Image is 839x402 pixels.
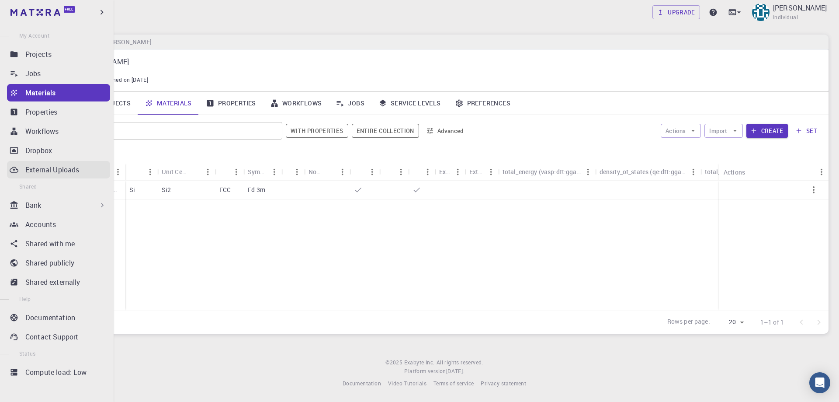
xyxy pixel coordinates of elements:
[394,165,408,179] button: Menu
[365,165,379,179] button: Menu
[581,165,595,179] button: Menu
[388,379,426,388] a: Video Tutorials
[595,163,700,180] div: density_of_states (qe:dft:gga:pbe)
[437,358,483,367] span: All rights reserved.
[25,49,52,59] p: Projects
[162,163,187,180] div: Unit Cell Formula
[498,163,595,180] div: total_energy (vasp:dft:gga:pbe)
[498,181,595,200] div: -
[446,367,465,376] a: [DATE].
[469,163,484,180] div: Ext+web
[7,254,110,272] a: Shared publicly
[371,92,448,115] a: Service Levels
[385,358,404,367] span: © 2025
[129,185,135,194] p: Si
[19,295,31,302] span: Help
[7,122,110,140] a: Workflows
[746,124,788,138] button: Create
[19,183,37,190] span: Shared
[7,142,110,159] a: Dropbox
[439,163,451,180] div: Ext+lnk
[600,163,686,180] div: density_of_states (qe:dft:gga:pbe)
[100,37,151,47] h6: [PERSON_NAME]
[286,124,348,138] button: With properties
[162,185,171,194] p: Si2
[129,165,143,179] button: Sort
[388,380,426,387] span: Video Tutorials
[7,216,110,233] a: Accounts
[125,163,157,180] div: Formula
[7,103,110,121] a: Properties
[25,68,41,79] p: Jobs
[481,379,526,388] a: Privacy statement
[354,165,368,179] button: Sort
[329,92,371,115] a: Jobs
[343,379,381,388] a: Documentation
[484,165,498,179] button: Menu
[25,332,78,342] p: Contact Support
[352,124,419,138] span: Filter throughout whole library including sets (folders)
[700,181,784,200] div: -
[25,312,75,323] p: Documentation
[304,163,350,180] div: Non-periodic
[267,165,281,179] button: Menu
[322,165,336,179] button: Sort
[433,379,474,388] a: Terms of service
[446,367,465,374] span: [DATE] .
[384,165,398,179] button: Sort
[248,163,267,180] div: Symmetry
[309,163,322,180] div: Non-periodic
[7,196,110,214] div: Bank
[25,126,59,136] p: Workflows
[435,163,465,180] div: Ext+lnk
[773,3,827,13] p: [PERSON_NAME]
[75,56,815,67] p: [PERSON_NAME]
[281,163,304,180] div: Tags
[433,380,474,387] span: Terms of service
[25,238,75,249] p: Shared with me
[219,185,231,194] p: FCC
[404,359,435,366] span: Exabyte Inc.
[451,165,465,179] button: Menu
[465,163,498,180] div: Ext+web
[215,163,243,180] div: Lattice
[7,84,110,101] a: Materials
[408,163,435,180] div: Public
[667,317,710,327] p: Rows per page:
[25,164,79,175] p: External Uploads
[809,372,830,393] div: Open Intercom Messenger
[138,92,199,115] a: Materials
[201,165,215,179] button: Menu
[111,165,125,179] button: Menu
[25,200,42,210] p: Bank
[7,364,110,381] a: Compute load: Low
[404,358,435,367] a: Exabyte Inc.
[25,145,52,156] p: Dropbox
[815,165,829,179] button: Menu
[7,65,110,82] a: Jobs
[652,5,700,19] a: Upgrade
[229,165,243,179] button: Menu
[25,107,58,117] p: Properties
[25,277,80,287] p: Shared externally
[25,219,56,230] p: Accounts
[773,13,798,22] span: Individual
[423,124,468,138] button: Advanced
[263,92,329,115] a: Workflows
[421,165,435,179] button: Menu
[7,309,110,326] a: Documentation
[413,165,426,179] button: Sort
[7,235,110,252] a: Shared with me
[19,350,35,357] span: Status
[7,45,110,63] a: Projects
[352,124,419,138] button: Entire collection
[336,165,350,179] button: Menu
[714,316,746,329] div: 20
[7,273,110,291] a: Shared externally
[199,92,263,115] a: Properties
[25,367,87,378] p: Compute load: Low
[290,165,304,179] button: Menu
[17,6,49,14] span: Support
[286,124,348,138] span: Show only materials with calculated properties
[219,165,233,179] button: Sort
